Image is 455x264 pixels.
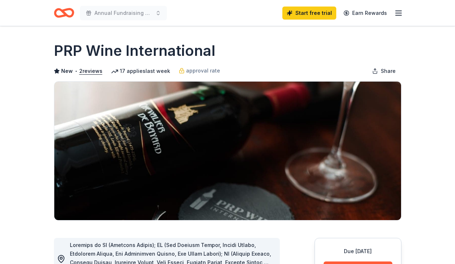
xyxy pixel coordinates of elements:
[54,4,74,21] a: Home
[61,67,73,75] span: New
[75,68,77,74] span: •
[94,9,152,17] span: Annual Fundraising Dinner
[339,7,391,20] a: Earn Rewards
[282,7,336,20] a: Start free trial
[324,247,392,256] div: Due [DATE]
[111,67,170,75] div: 17 applies last week
[80,6,167,20] button: Annual Fundraising Dinner
[366,64,401,78] button: Share
[381,67,396,75] span: Share
[79,67,102,75] button: 2reviews
[186,66,220,75] span: approval rate
[54,41,215,61] h1: PRP Wine International
[179,66,220,75] a: approval rate
[54,82,401,220] img: Image for PRP Wine International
